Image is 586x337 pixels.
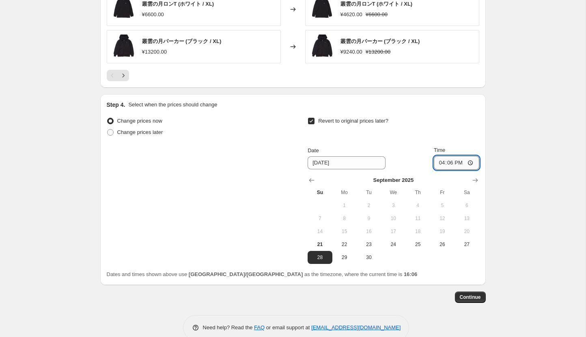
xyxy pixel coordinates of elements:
[384,241,402,248] span: 24
[254,324,265,331] a: FAQ
[311,228,329,235] span: 14
[381,225,405,238] button: Wednesday September 17 2025
[332,238,357,251] button: Monday September 22 2025
[332,199,357,212] button: Monday September 1 2025
[360,254,378,261] span: 30
[455,292,486,303] button: Continue
[409,189,427,196] span: Th
[357,251,381,264] button: Tuesday September 30 2025
[384,202,402,209] span: 3
[357,199,381,212] button: Tuesday September 2 2025
[311,215,329,222] span: 7
[409,202,427,209] span: 4
[381,186,405,199] th: Wednesday
[360,228,378,235] span: 16
[433,228,451,235] span: 19
[311,324,401,331] a: [EMAIL_ADDRESS][DOMAIN_NAME]
[455,186,479,199] th: Saturday
[142,48,167,56] div: ¥13200.00
[318,118,388,124] span: Revert to original prices later?
[460,294,481,300] span: Continue
[357,238,381,251] button: Tuesday September 23 2025
[340,38,420,44] span: 叢雲の月パーカー (ブラック / XL)
[405,199,430,212] button: Thursday September 4 2025
[433,202,451,209] span: 5
[381,238,405,251] button: Wednesday September 24 2025
[433,189,451,196] span: Fr
[336,215,353,222] span: 8
[308,186,332,199] th: Sunday
[405,225,430,238] button: Thursday September 18 2025
[360,215,378,222] span: 9
[357,225,381,238] button: Tuesday September 16 2025
[308,212,332,225] button: Sunday September 7 2025
[128,101,217,109] p: Select when the prices should change
[455,225,479,238] button: Saturday September 20 2025
[405,186,430,199] th: Thursday
[142,1,214,7] span: 叢雲の月ロンT (ホワイト / XL)
[434,147,445,153] span: Time
[308,225,332,238] button: Sunday September 14 2025
[430,212,455,225] button: Friday September 12 2025
[332,225,357,238] button: Monday September 15 2025
[117,118,162,124] span: Change prices now
[458,189,476,196] span: Sa
[384,215,402,222] span: 10
[405,238,430,251] button: Thursday September 25 2025
[203,324,254,331] span: Need help? Read the
[366,11,388,19] strike: ¥6600.00
[409,215,427,222] span: 11
[336,189,353,196] span: Mo
[336,202,353,209] span: 1
[381,212,405,225] button: Wednesday September 10 2025
[458,202,476,209] span: 6
[357,186,381,199] th: Tuesday
[433,215,451,222] span: 12
[404,271,417,277] b: 16:06
[142,38,222,44] span: 叢雲の月パーカー (ブラック / XL)
[308,251,332,264] button: Sunday September 28 2025
[455,238,479,251] button: Saturday September 27 2025
[142,11,164,19] div: ¥6600.00
[470,175,481,186] button: Show next month, October 2025
[366,48,390,56] strike: ¥13200.00
[455,212,479,225] button: Saturday September 13 2025
[306,175,317,186] button: Show previous month, August 2025
[308,238,332,251] button: Today Sunday September 21 2025
[405,212,430,225] button: Thursday September 11 2025
[189,271,303,277] b: [GEOGRAPHIC_DATA]/[GEOGRAPHIC_DATA]
[336,228,353,235] span: 15
[332,186,357,199] th: Monday
[458,241,476,248] span: 27
[340,1,413,7] span: 叢雲の月ロンT (ホワイト / XL)
[430,225,455,238] button: Friday September 19 2025
[107,70,129,81] nav: Pagination
[332,251,357,264] button: Monday September 29 2025
[433,241,451,248] span: 26
[340,11,362,19] div: ¥4620.00
[340,48,362,56] div: ¥9240.00
[384,228,402,235] span: 17
[430,186,455,199] th: Friday
[360,202,378,209] span: 2
[458,215,476,222] span: 13
[455,199,479,212] button: Saturday September 6 2025
[308,156,386,169] input: 9/21/2025
[381,199,405,212] button: Wednesday September 3 2025
[311,241,329,248] span: 21
[118,70,129,81] button: Next
[336,241,353,248] span: 22
[311,254,329,261] span: 28
[265,324,311,331] span: or email support at
[360,241,378,248] span: 23
[430,199,455,212] button: Friday September 5 2025
[434,156,479,170] input: 12:00
[107,101,125,109] h2: Step 4.
[409,241,427,248] span: 25
[311,189,329,196] span: Su
[332,212,357,225] button: Monday September 8 2025
[310,35,334,59] img: NII-2311-005A_1280px_80x.jpg
[111,35,136,59] img: NII-2311-005A_1280px_80x.jpg
[430,238,455,251] button: Friday September 26 2025
[384,189,402,196] span: We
